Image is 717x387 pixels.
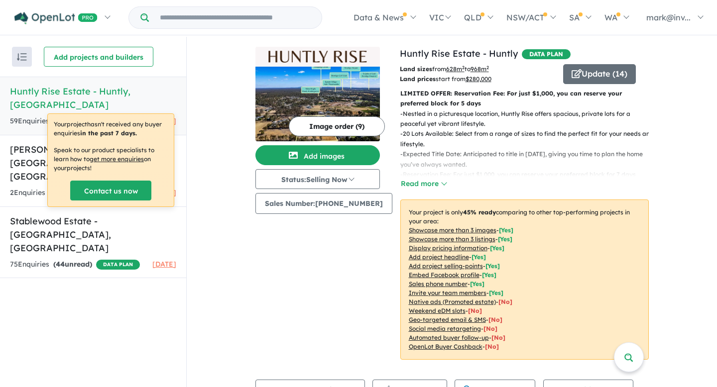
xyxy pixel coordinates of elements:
[80,129,137,137] b: in the past 7 days.
[289,116,385,136] button: Image order (9)
[491,334,505,341] span: [No]
[409,316,486,323] u: Geo-targeted email & SMS
[400,75,436,83] b: Land prices
[10,115,139,127] div: 59 Enquir ies
[646,12,691,22] span: mark@inv...
[472,253,486,261] span: [ Yes ]
[465,65,489,73] span: to
[409,334,489,341] u: Automated buyer follow-up
[522,49,571,59] span: DATA PLAN
[255,67,380,141] img: Huntly Rise Estate - Huntly
[498,235,512,243] span: [ Yes ]
[255,169,380,189] button: Status:Selling Now
[409,307,466,314] u: Weekend eDM slots
[409,244,487,252] u: Display pricing information
[409,235,495,243] u: Showcase more than 3 listings
[400,199,649,360] p: Your project is only comparing to other top-performing projects in your area: - - - - - - - - - -...
[400,74,556,84] p: start from
[446,65,465,73] u: 628 m
[10,214,176,255] h5: Stablewood Estate - [GEOGRAPHIC_DATA] , [GEOGRAPHIC_DATA]
[499,226,513,234] span: [ Yes ]
[53,260,92,269] strong: ( unread)
[400,149,657,170] p: - Expected Title Date: Anticipated to title in [DATE], giving you time to plan the home you’ve al...
[486,65,489,70] sup: 2
[466,75,491,83] u: $ 280,000
[489,289,503,296] span: [ Yes ]
[463,208,496,216] b: 45 % ready
[409,298,496,305] u: Native ads (Promoted estate)
[54,146,168,173] p: Speak to our product specialists to learn how to on your projects !
[54,120,168,138] p: Your project hasn't received any buyer enquiries
[409,289,486,296] u: Invite your team members
[409,262,483,270] u: Add project selling-points
[96,260,140,270] span: DATA PLAN
[409,325,481,332] u: Social media retargeting
[400,109,657,129] p: - Nestled in a picturesque location, Huntly Rise offers spacious, private lots for a peaceful yet...
[70,181,151,200] a: Contact us now
[400,65,432,73] b: Land sizes
[483,325,497,332] span: [No]
[17,53,27,61] img: sort.svg
[44,47,153,67] button: Add projects and builders
[471,65,489,73] u: 968 m
[255,47,380,141] a: Huntly Rise Estate - Huntly LogoHuntly Rise Estate - Huntly
[259,51,376,63] img: Huntly Rise Estate - Huntly Logo
[482,271,496,279] span: [ Yes ]
[563,64,636,84] button: Update (14)
[462,65,465,70] sup: 2
[14,12,98,24] img: Openlot PRO Logo White
[151,7,320,28] input: Try estate name, suburb, builder or developer
[400,178,447,190] button: Read more
[400,170,657,190] p: - Reservation Fee: For just $1,000, you can reserve your preferred block for 7 days, allowing you...
[255,145,380,165] button: Add images
[400,89,649,109] p: LIMITED OFFER: Reservation Fee: For just $1,000, you can reserve your preferred block for 5 days
[152,260,176,269] span: [DATE]
[56,260,65,269] span: 44
[498,298,512,305] span: [No]
[409,280,468,288] u: Sales phone number
[488,316,502,323] span: [No]
[400,64,556,74] p: from
[409,343,482,350] u: OpenLot Buyer Cashback
[400,48,518,59] a: Huntly Rise Estate - Huntly
[485,343,499,350] span: [No]
[10,85,176,111] h5: Huntly Rise Estate - Huntly , [GEOGRAPHIC_DATA]
[409,271,479,279] u: Embed Facebook profile
[90,155,144,163] u: get more enquiries
[409,253,469,261] u: Add project headline
[485,262,500,270] span: [ Yes ]
[10,259,140,271] div: 75 Enquir ies
[470,280,484,288] span: [ Yes ]
[400,129,657,149] p: - 20 Lots Available: Select from a range of sizes to find the perfect fit for your needs and life...
[10,143,176,183] h5: [PERSON_NAME] Views Estate - [GEOGRAPHIC_DATA] , [GEOGRAPHIC_DATA]
[468,307,482,314] span: [No]
[490,244,504,252] span: [ Yes ]
[255,193,392,214] button: Sales Number:[PHONE_NUMBER]
[409,226,496,234] u: Showcase more than 3 images
[10,187,131,199] div: 2 Enquir ies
